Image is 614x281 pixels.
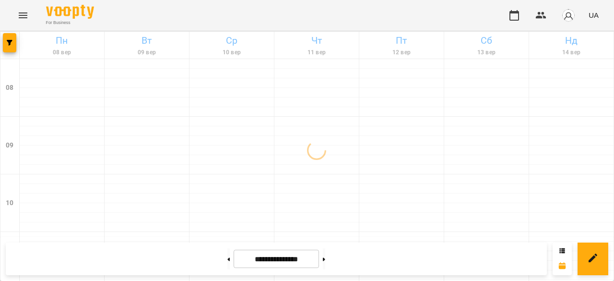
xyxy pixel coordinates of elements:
[191,48,272,57] h6: 10 вер
[191,33,272,48] h6: Ср
[106,33,188,48] h6: Вт
[276,48,357,57] h6: 11 вер
[446,48,527,57] h6: 13 вер
[6,198,13,208] h6: 10
[361,33,442,48] h6: Пт
[106,48,188,57] h6: 09 вер
[361,48,442,57] h6: 12 вер
[531,48,612,57] h6: 14 вер
[446,33,527,48] h6: Сб
[46,20,94,26] span: For Business
[12,4,35,27] button: Menu
[46,5,94,19] img: Voopty Logo
[531,33,612,48] h6: Нд
[585,6,602,24] button: UA
[562,9,575,22] img: avatar_s.png
[6,140,13,151] h6: 09
[6,83,13,93] h6: 08
[21,48,103,57] h6: 08 вер
[276,33,357,48] h6: Чт
[589,10,599,20] span: UA
[21,33,103,48] h6: Пн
